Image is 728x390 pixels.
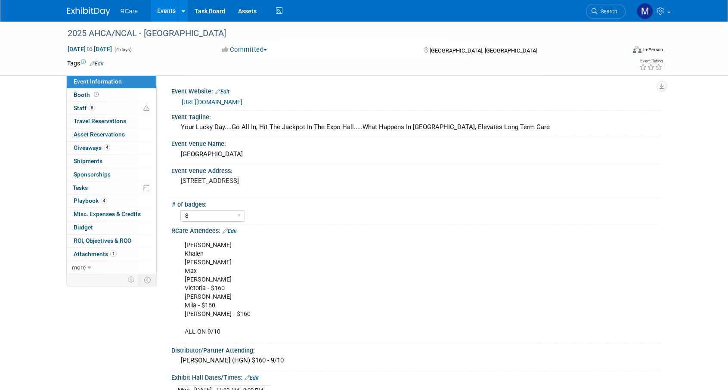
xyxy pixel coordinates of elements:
a: Edit [90,61,104,67]
span: Playbook [74,197,107,204]
td: Personalize Event Tab Strip [124,274,139,285]
span: to [86,46,94,53]
a: Event Information [67,75,156,88]
span: more [72,264,86,271]
a: Shipments [67,155,156,168]
a: Misc. Expenses & Credits [67,208,156,221]
span: Misc. Expenses & Credits [74,210,141,217]
a: Sponsorships [67,168,156,181]
a: Search [586,4,626,19]
span: Sponsorships [74,171,111,178]
a: ROI, Objectives & ROO [67,235,156,248]
pre: [STREET_ADDRESS] [181,177,366,185]
a: Edit [245,375,259,381]
div: Event Rating [639,59,663,63]
img: Format-Inperson.png [633,46,641,53]
span: 1 [110,251,117,257]
td: Tags [67,59,104,68]
div: # of badges: [172,198,657,209]
a: Travel Reservations [67,115,156,128]
td: Toggle Event Tabs [139,274,156,285]
a: Booth [67,89,156,102]
span: 8 [89,105,95,111]
div: Event Tagline: [171,111,661,121]
div: Event Website: [171,85,661,96]
span: 4 [101,198,107,204]
span: Tasks [73,184,88,191]
div: 2025 AHCA/NCAL - [GEOGRAPHIC_DATA] [65,26,613,41]
span: Booth not reserved yet [92,91,100,98]
span: [DATE] [DATE] [67,45,112,53]
span: Search [598,8,617,15]
span: Potential Scheduling Conflict -- at least one attendee is tagged in another overlapping event. [143,105,149,112]
a: Edit [215,89,229,95]
a: [URL][DOMAIN_NAME] [182,99,242,105]
a: Attachments1 [67,248,156,261]
span: Event Information [74,78,122,85]
div: [PERSON_NAME] Khalen [PERSON_NAME] Max [PERSON_NAME] Victoria - $160 [PERSON_NAME] Mila - $160 [P... [179,237,567,340]
span: Giveaways [74,144,110,151]
div: [GEOGRAPHIC_DATA] [178,148,655,161]
span: Asset Reservations [74,131,125,138]
a: Giveaways4 [67,142,156,155]
span: Budget [74,224,93,231]
img: ExhibitDay [67,7,110,16]
span: [GEOGRAPHIC_DATA], [GEOGRAPHIC_DATA] [430,47,537,54]
span: Travel Reservations [74,118,126,124]
span: ROI, Objectives & ROO [74,237,131,244]
a: Playbook4 [67,195,156,207]
span: Booth [74,91,100,98]
span: Staff [74,105,95,111]
div: Event Venue Address: [171,164,661,175]
a: Tasks [67,182,156,195]
div: RCare Attendees: [171,224,661,235]
a: Staff8 [67,102,156,115]
a: Asset Reservations [67,128,156,141]
span: 4 [104,144,110,151]
div: Event Format [575,45,663,58]
img: Mike Andolina [637,3,653,19]
div: Your Lucky Day....Go All In, Hit The Jackpot In The Expo Hall.....What Happens In [GEOGRAPHIC_DAT... [178,121,655,134]
div: Exhibit Hall Dates/Times: [171,371,661,382]
div: Event Venue Name: [171,137,661,148]
a: Budget [67,221,156,234]
a: more [67,261,156,274]
span: RCare [121,8,138,15]
span: Attachments [74,251,117,257]
div: Distributor/Partner Attending: [171,344,661,355]
div: In-Person [643,46,663,53]
div: [PERSON_NAME] (HGN) $160 - 9/10 [178,354,655,367]
button: Committed [219,45,270,54]
a: Edit [223,228,237,234]
span: Shipments [74,158,102,164]
span: (4 days) [114,47,132,53]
